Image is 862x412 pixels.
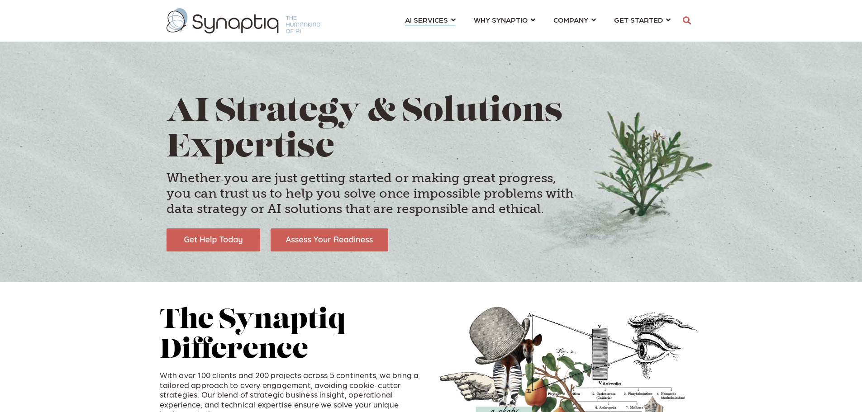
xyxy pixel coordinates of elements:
h4: Whether you are just getting started or making great progress, you can trust us to help you solve... [167,170,574,216]
h2: The Synaptiq Difference [160,306,424,366]
span: GET STARTED [614,15,663,24]
span: WHY SYNAPTIQ [474,15,528,24]
a: AI SERVICES [405,11,456,28]
a: GET STARTED [614,11,671,28]
a: COMPANY [553,11,596,28]
h1: AI Strategy & Solutions Expertise [167,95,696,166]
img: Get Help Today [167,228,261,251]
img: synaptiq logo-1 [167,8,320,33]
span: COMPANY [553,15,588,24]
span: AI SERVICES [405,15,448,24]
a: WHY SYNAPTIQ [474,11,535,28]
img: Assess Your Readiness [271,228,388,251]
nav: menu [396,5,680,37]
